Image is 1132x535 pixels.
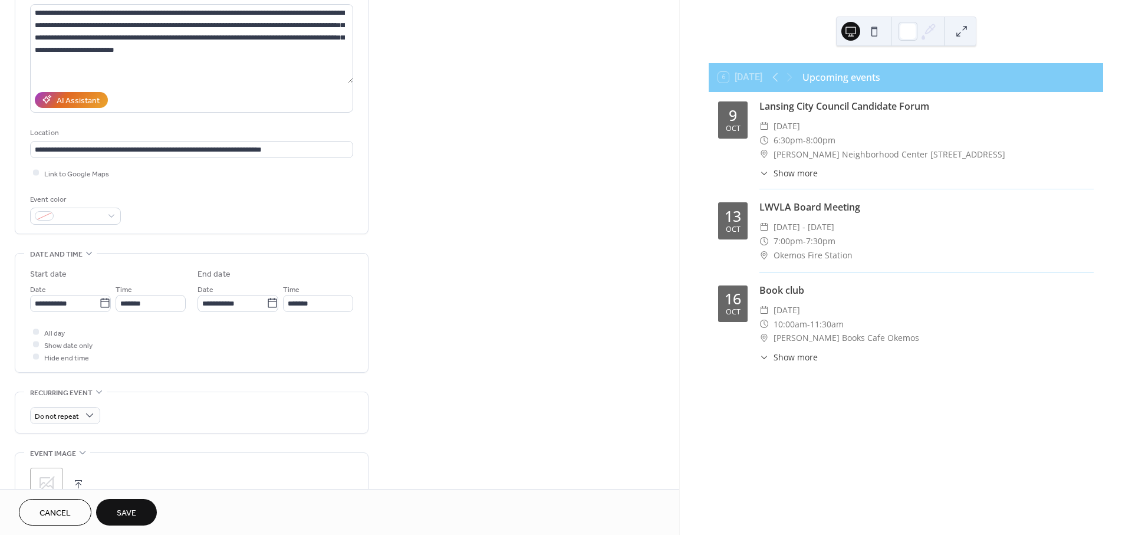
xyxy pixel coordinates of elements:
[729,108,737,123] div: 9
[35,409,79,423] span: Do not repeat
[759,234,769,248] div: ​
[759,248,769,262] div: ​
[774,303,800,317] span: [DATE]
[774,331,919,345] span: [PERSON_NAME] Books Cafe Okemos
[96,499,157,526] button: Save
[759,119,769,133] div: ​
[30,468,63,501] div: ;
[44,168,109,180] span: Link to Google Maps
[30,283,46,296] span: Date
[19,499,91,526] button: Cancel
[30,387,93,399] span: Recurring event
[40,507,71,520] span: Cancel
[759,351,769,363] div: ​
[810,317,844,331] span: 11:30am
[759,283,1094,297] div: Book club
[44,327,65,339] span: All day
[116,283,132,296] span: Time
[774,167,818,179] span: Show more
[117,507,136,520] span: Save
[726,125,741,133] div: Oct
[807,317,810,331] span: -
[759,147,769,162] div: ​
[802,70,880,84] div: Upcoming events
[44,352,89,364] span: Hide end time
[759,167,769,179] div: ​
[806,133,835,147] span: 8:00pm
[30,448,76,460] span: Event image
[283,283,300,296] span: Time
[803,234,806,248] span: -
[759,167,818,179] button: ​Show more
[759,200,1094,214] div: LWVLA Board Meeting
[725,291,741,306] div: 16
[774,248,853,262] span: Okemos Fire Station
[774,220,834,234] span: [DATE] - [DATE]
[759,331,769,345] div: ​
[806,234,835,248] span: 7:30pm
[726,226,741,234] div: Oct
[759,220,769,234] div: ​
[759,317,769,331] div: ​
[198,268,231,281] div: End date
[44,339,93,352] span: Show date only
[30,193,119,206] div: Event color
[30,248,83,261] span: Date and time
[774,317,807,331] span: 10:00am
[759,351,818,363] button: ​Show more
[774,133,803,147] span: 6:30pm
[30,127,351,139] div: Location
[774,351,818,363] span: Show more
[803,133,806,147] span: -
[759,133,769,147] div: ​
[759,303,769,317] div: ​
[35,92,108,108] button: AI Assistant
[198,283,213,296] span: Date
[774,234,803,248] span: 7:00pm
[57,94,100,107] div: AI Assistant
[30,268,67,281] div: Start date
[774,119,800,133] span: [DATE]
[726,308,741,316] div: Oct
[759,99,1094,113] div: Lansing City Council Candidate Forum
[725,209,741,224] div: 13
[774,147,1005,162] span: [PERSON_NAME] Neighborhood Center [STREET_ADDRESS]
